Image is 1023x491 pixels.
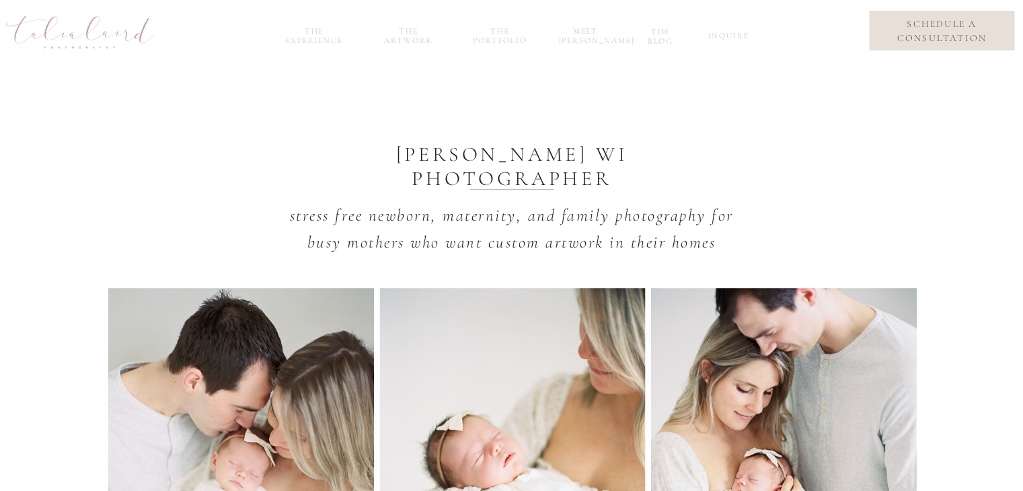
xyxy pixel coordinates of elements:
[468,26,533,42] a: the portfolio
[559,26,613,42] a: meet [PERSON_NAME]
[640,27,682,42] a: the blog
[309,143,716,194] h1: [PERSON_NAME] wi Photographer
[377,26,441,42] a: the Artwork
[282,202,741,267] h2: stress free newborn, maternity, and family photography for busy mothers who want custom artwork i...
[278,26,350,42] a: the experience
[880,17,1004,45] a: schedule a consultation
[708,31,746,46] a: inquire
